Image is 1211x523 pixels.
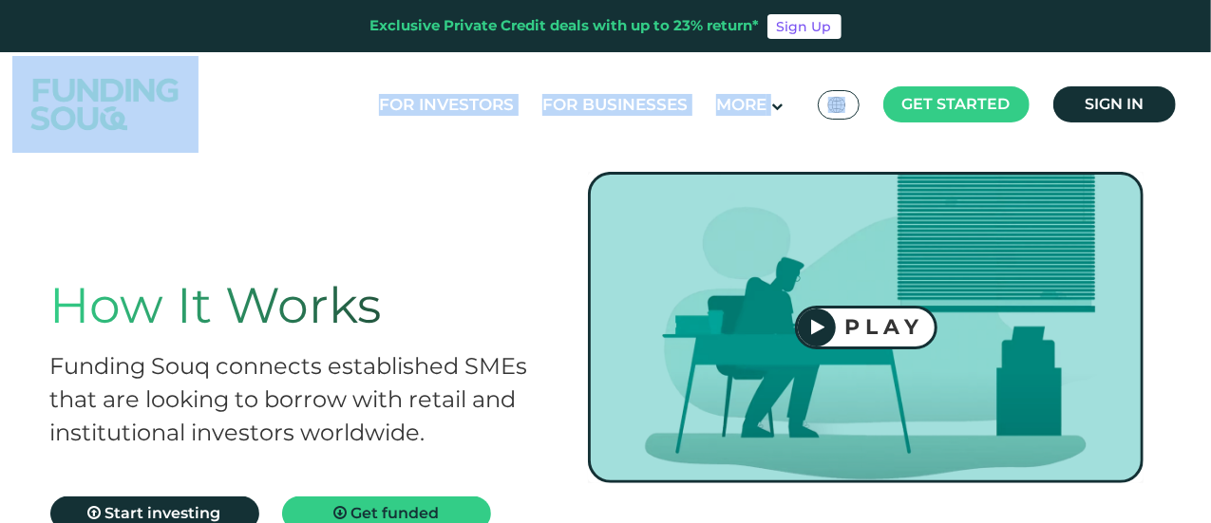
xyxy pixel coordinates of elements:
button: PLAY [795,306,937,349]
span: Get funded [350,504,439,522]
img: Logo [12,56,199,152]
a: For Investors [374,89,519,121]
span: Start investing [105,504,221,522]
span: Sign in [1085,95,1144,113]
a: Sign in [1053,86,1176,122]
img: SA Flag [828,97,845,113]
span: Get started [902,95,1011,113]
div: Exclusive Private Credit deals with up to 23% return* [370,15,760,37]
h1: How It Works [50,276,551,335]
span: More [716,95,766,114]
h2: Funding Souq connects established SMEs that are looking to borrow with retail and institutional i... [50,349,551,449]
a: Sign Up [767,14,842,39]
div: PLAY [836,314,935,340]
a: For Businesses [538,89,692,121]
